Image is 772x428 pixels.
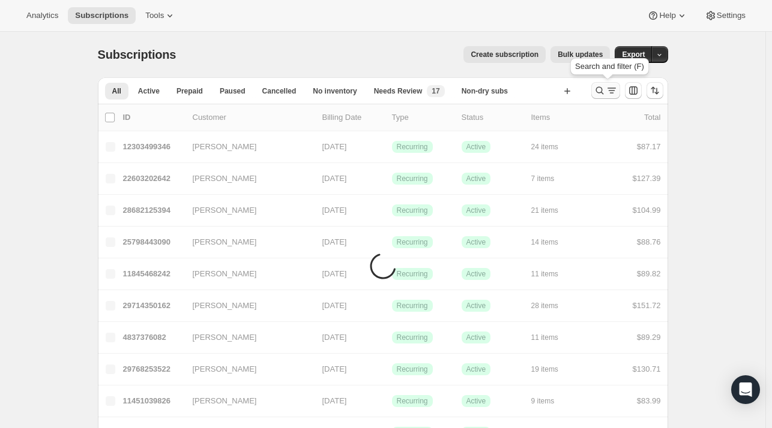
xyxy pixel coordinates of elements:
[220,86,246,96] span: Paused
[262,86,297,96] span: Cancelled
[659,11,675,20] span: Help
[432,86,439,96] span: 17
[471,50,538,59] span: Create subscription
[640,7,695,24] button: Help
[145,11,164,20] span: Tools
[698,7,753,24] button: Settings
[622,50,645,59] span: Export
[138,7,183,24] button: Tools
[176,86,203,96] span: Prepaid
[26,11,58,20] span: Analytics
[550,46,610,63] button: Bulk updates
[138,86,160,96] span: Active
[717,11,746,20] span: Settings
[75,11,128,20] span: Subscriptions
[374,86,423,96] span: Needs Review
[313,86,357,96] span: No inventory
[625,82,642,99] button: Customize table column order and visibility
[463,46,546,63] button: Create subscription
[731,375,760,404] div: Open Intercom Messenger
[68,7,136,24] button: Subscriptions
[19,7,65,24] button: Analytics
[558,50,603,59] span: Bulk updates
[591,82,620,99] button: Search and filter results
[112,86,121,96] span: All
[615,46,652,63] button: Export
[647,82,663,99] button: Sort the results
[98,48,176,61] span: Subscriptions
[462,86,508,96] span: Non-dry subs
[558,83,577,100] button: Create new view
